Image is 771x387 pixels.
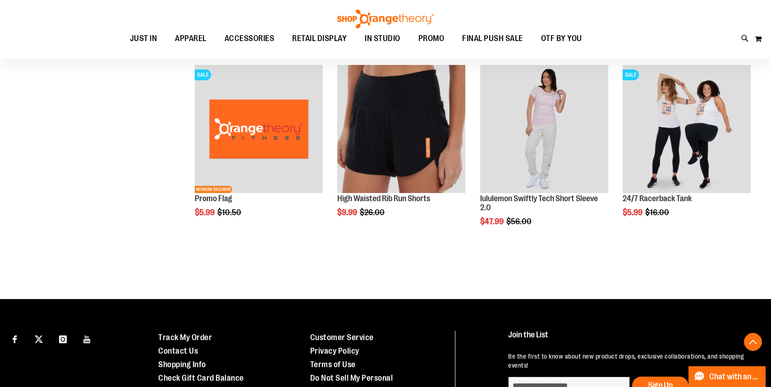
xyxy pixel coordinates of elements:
[79,331,95,346] a: Visit our Youtube page
[310,346,359,355] a: Privacy Policy
[35,335,43,343] img: Twitter
[360,208,386,217] span: $26.00
[158,333,212,342] a: Track My Order
[508,352,752,370] p: Be the first to know about new product drops, exclusive collaborations, and shopping events!
[158,346,198,355] a: Contact Us
[541,28,582,49] span: OTF BY YOU
[356,28,409,49] a: IN STUDIO
[688,366,766,387] button: Chat with an Expert
[532,28,591,49] a: OTF BY YOU
[645,208,670,217] span: $16.00
[292,28,347,49] span: RETAIL DISPLAY
[480,194,598,212] a: lululemon Swiftly Tech Short Sleeve 2.0
[480,217,505,226] span: $47.99
[480,65,608,194] a: lululemon Swiftly Tech Short Sleeve 2.0
[175,28,207,49] span: APPAREL
[623,208,644,217] span: $5.99
[618,60,755,240] div: product
[166,28,216,49] a: APPAREL
[158,373,244,382] a: Check Gift Card Balance
[623,65,751,193] img: 24/7 Racerback Tank
[333,60,470,240] div: product
[310,360,356,369] a: Terms of Use
[55,331,71,346] a: Visit our Instagram page
[216,28,284,49] a: ACCESSORIES
[195,65,323,193] img: Product image for Promo Flag Orange
[508,331,752,347] h4: Join the List
[480,65,608,193] img: lululemon Swiftly Tech Short Sleeve 2.0
[337,65,465,193] img: High Waisted Rib Run Shorts
[453,28,532,49] a: FINAL PUSH SALE
[337,65,465,194] a: High Waisted Rib Run Shorts
[195,65,323,194] a: Product image for Promo Flag OrangeSALENETWORK EXCLUSIVE
[195,69,211,80] span: SALE
[337,194,430,203] a: High Waisted Rib Run Shorts
[462,28,523,49] span: FINAL PUSH SALE
[130,28,157,49] span: JUST IN
[195,208,216,217] span: $5.99
[506,217,533,226] span: $56.00
[623,65,751,194] a: 24/7 Racerback TankSALE
[121,28,166,49] a: JUST IN
[195,194,232,203] a: Promo Flag
[217,208,243,217] span: $10.50
[337,208,358,217] span: $9.99
[623,69,639,80] span: SALE
[225,28,275,49] span: ACCESSORIES
[409,28,454,49] a: PROMO
[195,186,232,193] span: NETWORK EXCLUSIVE
[310,333,374,342] a: Customer Service
[365,28,400,49] span: IN STUDIO
[623,194,692,203] a: 24/7 Racerback Tank
[158,360,206,369] a: Shopping Info
[336,9,435,28] img: Shop Orangetheory
[283,28,356,49] a: RETAIL DISPLAY
[418,28,445,49] span: PROMO
[31,331,47,346] a: Visit our X page
[7,331,23,346] a: Visit our Facebook page
[709,373,760,381] span: Chat with an Expert
[190,60,327,240] div: product
[476,60,613,249] div: product
[744,333,762,351] button: Back To Top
